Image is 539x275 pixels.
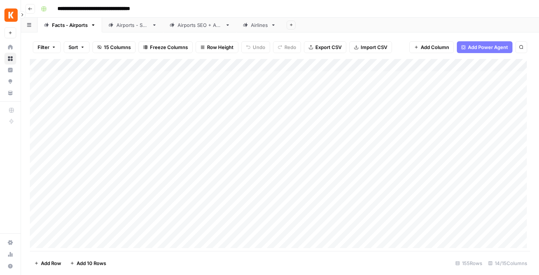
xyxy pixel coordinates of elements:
[33,41,61,53] button: Filter
[4,64,16,76] a: Insights
[69,43,78,51] span: Sort
[4,76,16,87] a: Opportunities
[104,43,131,51] span: 15 Columns
[139,41,193,53] button: Freeze Columns
[452,257,485,269] div: 155 Rows
[468,43,508,51] span: Add Power Agent
[178,21,222,29] div: Airports SEO + AEO
[207,43,234,51] span: Row Height
[284,43,296,51] span: Redo
[421,43,449,51] span: Add Column
[237,18,282,32] a: Airlines
[150,43,188,51] span: Freeze Columns
[315,43,342,51] span: Export CSV
[304,41,346,53] button: Export CSV
[38,18,102,32] a: Facts - Airports
[4,237,16,248] a: Settings
[457,41,512,53] button: Add Power Agent
[102,18,163,32] a: Airports - SEO
[4,8,18,22] img: Kayak Logo
[349,41,392,53] button: Import CSV
[4,6,16,24] button: Workspace: Kayak
[38,43,49,51] span: Filter
[116,21,149,29] div: Airports - SEO
[4,87,16,99] a: Your Data
[30,257,66,269] button: Add Row
[92,41,136,53] button: 15 Columns
[409,41,454,53] button: Add Column
[361,43,387,51] span: Import CSV
[273,41,301,53] button: Redo
[41,260,61,267] span: Add Row
[485,257,530,269] div: 14/15 Columns
[241,41,270,53] button: Undo
[251,21,268,29] div: Airlines
[4,248,16,260] a: Usage
[4,41,16,53] a: Home
[4,260,16,272] button: Help + Support
[4,53,16,65] a: Browse
[77,260,106,267] span: Add 10 Rows
[64,41,90,53] button: Sort
[52,21,88,29] div: Facts - Airports
[253,43,265,51] span: Undo
[66,257,111,269] button: Add 10 Rows
[196,41,238,53] button: Row Height
[163,18,237,32] a: Airports SEO + AEO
